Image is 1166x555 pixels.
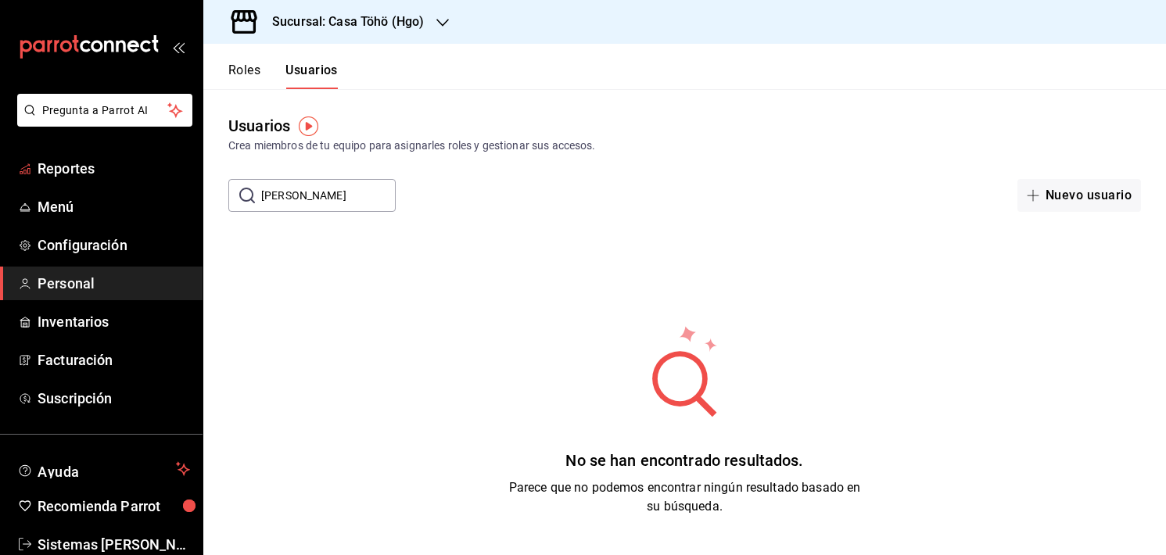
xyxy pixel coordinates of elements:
span: Facturación [38,349,190,371]
button: open_drawer_menu [172,41,185,53]
span: Parece que no podemos encontrar ningún resultado basado en su búsqueda. [509,480,861,514]
div: Crea miembros de tu equipo para asignarles roles y gestionar sus accesos. [228,138,1141,154]
a: Pregunta a Parrot AI [11,113,192,130]
span: Sistemas [PERSON_NAME] [38,534,190,555]
button: Pregunta a Parrot AI [17,94,192,127]
button: Nuevo usuario [1017,179,1141,212]
div: navigation tabs [228,63,338,89]
h3: Sucursal: Casa Töhö (Hgo) [260,13,424,31]
span: Personal [38,273,190,294]
button: Roles [228,63,260,89]
span: Pregunta a Parrot AI [42,102,168,119]
input: Buscar usuario [261,180,396,211]
span: Ayuda [38,460,170,478]
span: Configuración [38,235,190,256]
button: Usuarios [285,63,338,89]
span: Suscripción [38,388,190,409]
span: Inventarios [38,311,190,332]
img: Tooltip marker [299,116,318,136]
span: Reportes [38,158,190,179]
div: No se han encontrado resultados. [509,449,861,472]
span: Menú [38,196,190,217]
span: Recomienda Parrot [38,496,190,517]
div: Usuarios [228,114,290,138]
